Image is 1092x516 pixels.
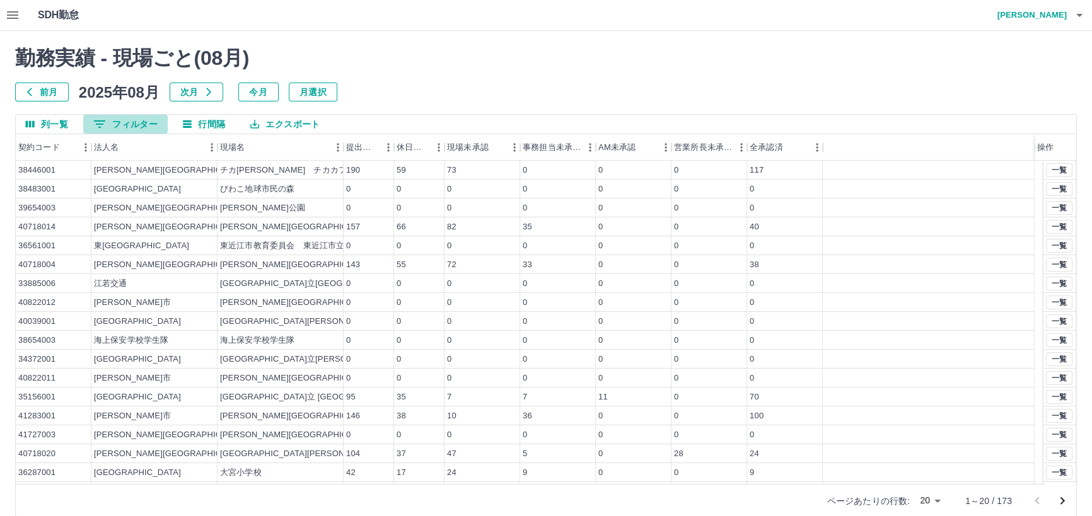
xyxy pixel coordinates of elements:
div: 36287001 [18,467,55,479]
div: 39654003 [18,202,55,214]
div: 0 [397,372,401,384]
div: 0 [447,297,451,309]
div: 0 [750,202,754,214]
div: 法人名 [94,134,119,161]
div: 0 [523,202,527,214]
div: 157 [346,221,360,233]
div: 0 [346,297,351,309]
div: 40718004 [18,259,55,271]
p: 1～20 / 173 [965,495,1012,507]
button: メニュー [656,138,675,157]
button: 一覧 [1046,333,1072,347]
div: 38 [397,410,406,422]
div: 0 [598,164,603,176]
button: 一覧 [1046,371,1072,385]
div: 0 [750,297,754,309]
div: びわこ地球市民の森 [220,183,294,195]
div: 33 [523,259,532,271]
div: 0 [598,410,603,422]
div: 34372001 [18,353,55,365]
div: 0 [447,429,451,441]
h5: 2025年08月 [79,83,160,101]
div: [GEOGRAPHIC_DATA] [94,316,181,328]
div: 休日件数 [394,134,444,161]
div: 海上保安学校学生隊 [94,335,168,347]
div: 事務担当未承認 [520,134,596,161]
div: 0 [674,240,678,252]
div: [GEOGRAPHIC_DATA][PERSON_NAME] [220,316,376,328]
div: 41727003 [18,429,55,441]
div: 35 [523,221,532,233]
button: 一覧 [1046,239,1072,253]
div: 0 [447,240,451,252]
div: 146 [346,410,360,422]
div: 38446001 [18,164,55,176]
div: 36561001 [18,240,55,252]
button: 一覧 [1046,163,1072,177]
div: 0 [750,353,754,365]
div: [PERSON_NAME][GEOGRAPHIC_DATA] [94,448,250,460]
div: 現場名 [220,134,245,161]
button: エクスポート [240,115,330,134]
div: 0 [750,372,754,384]
div: 0 [598,467,603,479]
div: AM未承認 [598,134,636,161]
div: 40822012 [18,297,55,309]
div: 0 [598,429,603,441]
div: 40718014 [18,221,55,233]
div: 9 [523,467,527,479]
div: 0 [598,316,603,328]
div: [PERSON_NAME][GEOGRAPHIC_DATA] [94,202,250,214]
div: 38483001 [18,183,55,195]
div: 全承認済 [750,134,783,161]
div: 休日件数 [397,134,429,161]
div: 海上保安学校学生隊 [220,335,294,347]
div: 37 [397,448,406,460]
div: [PERSON_NAME][GEOGRAPHIC_DATA][PERSON_NAME] [94,429,318,441]
div: 0 [750,278,754,290]
div: 0 [598,221,603,233]
div: 35 [397,391,406,403]
div: 0 [447,353,451,365]
button: 列選択 [16,115,78,134]
div: [GEOGRAPHIC_DATA]立[GEOGRAPHIC_DATA][PERSON_NAME] [220,278,471,290]
div: [GEOGRAPHIC_DATA]立 [GEOGRAPHIC_DATA] [220,391,405,403]
div: 0 [523,278,527,290]
button: 一覧 [1046,352,1072,366]
div: 法人名 [91,134,218,161]
div: 0 [598,353,603,365]
div: [PERSON_NAME][GEOGRAPHIC_DATA]第２学童保育所 [220,259,434,271]
button: 月選択 [289,83,337,101]
div: 20 [915,491,945,510]
div: 73 [447,164,456,176]
div: 36 [523,410,532,422]
div: 40 [750,221,759,233]
div: 9 [750,467,754,479]
div: 0 [598,202,603,214]
div: 100 [750,410,764,422]
div: 0 [447,316,451,328]
div: 0 [447,335,451,347]
div: 現場未承認 [447,134,489,161]
div: 0 [750,183,754,195]
div: 0 [346,183,351,195]
div: 全承認済 [747,134,823,161]
div: [PERSON_NAME][GEOGRAPHIC_DATA]学童営業所 [220,297,417,309]
div: 82 [447,221,456,233]
button: 次のページへ [1050,488,1075,513]
div: 55 [397,259,406,271]
button: 行間隔 [173,115,235,134]
div: 0 [750,429,754,441]
div: 42 [346,467,356,479]
div: 0 [674,335,678,347]
div: 11 [598,391,608,403]
div: 40718020 [18,448,55,460]
div: 0 [674,372,678,384]
div: [GEOGRAPHIC_DATA] [94,353,181,365]
div: 0 [447,278,451,290]
div: 提出件数 [346,134,379,161]
div: 操作 [1035,134,1067,161]
div: 0 [397,183,401,195]
div: [GEOGRAPHIC_DATA] [94,467,181,479]
div: 0 [523,240,527,252]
